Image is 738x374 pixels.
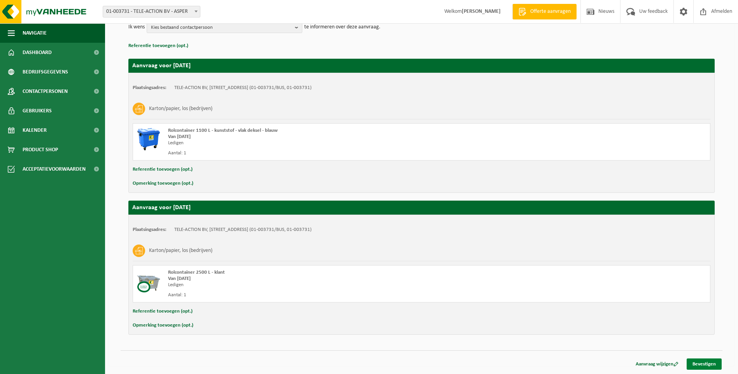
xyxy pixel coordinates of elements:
[23,43,52,62] span: Dashboard
[128,41,188,51] button: Referentie toevoegen (opt.)
[23,121,47,140] span: Kalender
[174,85,312,91] td: TELE-ACTION BV, [STREET_ADDRESS] (01-003731/BUS, 01-003731)
[133,85,167,90] strong: Plaatsingsadres:
[23,82,68,101] span: Contactpersonen
[168,276,191,281] strong: Van [DATE]
[133,320,193,330] button: Opmerking toevoegen (opt.)
[103,6,200,17] span: 01-003731 - TELE-ACTION BV - ASPER
[133,164,193,175] button: Referentie toevoegen (opt.)
[23,101,52,121] span: Gebruikers
[512,4,577,19] a: Offerte aanvragen
[132,63,191,69] strong: Aanvraag voor [DATE]
[168,134,191,139] strong: Van [DATE]
[174,227,312,233] td: TELE-ACTION BV, [STREET_ADDRESS] (01-003731/BUS, 01-003731)
[168,140,453,146] div: Ledigen
[133,306,193,316] button: Referentie toevoegen (opt.)
[133,178,193,189] button: Opmerking toevoegen (opt.)
[149,245,212,257] h3: Karton/papier, los (bedrijven)
[23,23,47,43] span: Navigatie
[149,103,212,115] h3: Karton/papier, los (bedrijven)
[168,128,278,133] span: Rolcontainer 1100 L - kunststof - vlak deksel - blauw
[687,358,722,370] a: Bevestigen
[128,21,145,33] p: Ik wens
[630,358,684,370] a: Aanvraag wijzigen
[168,282,453,288] div: Ledigen
[147,21,302,33] button: Kies bestaand contactpersoon
[151,22,292,33] span: Kies bestaand contactpersoon
[23,159,86,179] span: Acceptatievoorwaarden
[304,21,380,33] p: te informeren over deze aanvraag.
[168,270,225,275] span: Rolcontainer 2500 L - klant
[528,8,573,16] span: Offerte aanvragen
[168,150,453,156] div: Aantal: 1
[132,204,191,211] strong: Aanvraag voor [DATE]
[462,9,501,14] strong: [PERSON_NAME]
[137,128,160,151] img: WB-1100-HPE-BE-01.png
[23,62,68,82] span: Bedrijfsgegevens
[137,269,160,293] img: WB-2500-CU.png
[133,227,167,232] strong: Plaatsingsadres:
[168,292,453,298] div: Aantal: 1
[23,140,58,159] span: Product Shop
[103,6,200,17] span: 01-003731 - TELE-ACTION BV - ASPER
